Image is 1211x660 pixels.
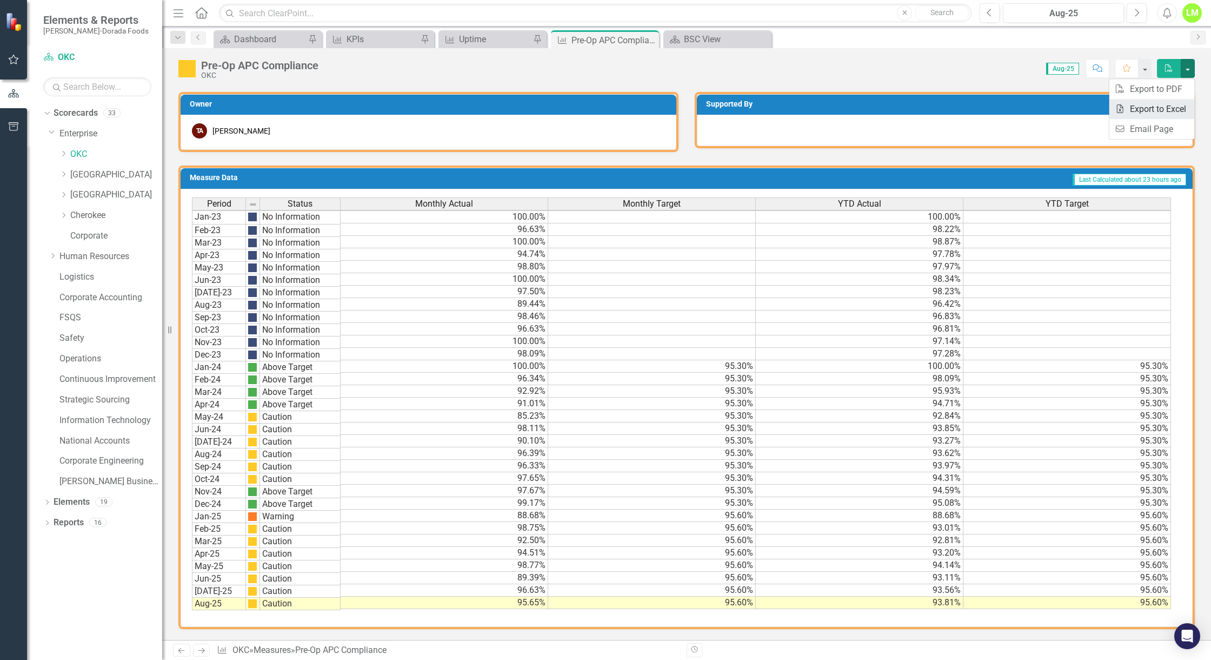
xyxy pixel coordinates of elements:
img: yigdQp4JAAAAH0lEQVRoge3BgQAAAADDoPlTX+EAVQEAAAAAAAAA8BohbAABVJpSrwAAAABJRU5ErkJggg== [248,537,257,546]
td: 95.60% [548,559,756,572]
td: 95.60% [963,559,1171,572]
td: May-23 [192,262,246,274]
td: 96.33% [341,460,548,472]
img: png;base64,iVBORw0KGgoAAAANSUhEUgAAAFwAAABcCAMAAADUMSJqAAAAA1BMVEVNr1CdzNKbAAAAH0lEQVRoge3BgQAAAA... [248,363,257,372]
div: BSC View [684,32,769,46]
td: 98.75% [341,522,548,534]
img: png;base64,iVBORw0KGgoAAAANSUhEUgAAAJYAAADIAQMAAAAwS4omAAAAA1BMVEU9TXnnx7PJAAAACXBIWXMAAA7EAAAOxA... [248,251,257,260]
td: 90.10% [341,435,548,447]
td: 96.63% [341,323,548,335]
td: May-25 [192,560,246,573]
td: 95.30% [548,398,756,410]
td: 95.60% [548,534,756,547]
td: Caution [260,573,341,585]
td: 95.30% [963,423,1171,435]
span: Last Calculated about 23 hours ago [1073,174,1186,186]
span: YTD Target [1046,199,1089,209]
small: [PERSON_NAME]-Dorada Foods [43,27,149,35]
img: yigdQp4JAAAAH0lEQVRoge3BgQAAAADDoPlTX+EAVQEAAAAAAAAA8BohbAABVJpSrwAAAABJRU5ErkJggg== [248,550,257,558]
img: ClearPoint Strategy [5,12,24,31]
img: png;base64,iVBORw0KGgoAAAANSUhEUgAAAJYAAADIAQMAAAAwS4omAAAAA1BMVEU9TXnnx7PJAAAACXBIWXMAAA7EAAAOxA... [248,239,257,247]
span: Aug-25 [1046,63,1079,75]
img: yigdQp4JAAAAH0lEQVRoge3BgQAAAADDoPlTX+EAVQEAAAAAAAAA8BohbAABVJpSrwAAAABJRU5ErkJggg== [248,599,257,608]
a: KPIs [329,32,418,46]
td: 94.71% [756,398,963,410]
td: 97.97% [756,261,963,273]
div: Pre-Op APC Compliance [571,34,656,47]
td: No Information [260,336,341,349]
td: 97.78% [756,248,963,261]
div: 33 [103,109,121,118]
td: Nov-23 [192,336,246,349]
h3: Measure Data [190,174,485,182]
td: Jun-23 [192,274,246,287]
td: No Information [260,237,341,249]
td: 95.30% [963,373,1171,385]
a: Export to PDF [1109,79,1195,99]
td: Jan-24 [192,361,246,374]
td: 93.56% [756,584,963,597]
td: 95.60% [963,510,1171,522]
a: Safety [59,332,162,345]
td: Caution [260,436,341,448]
td: 95.60% [963,584,1171,597]
a: Logistics [59,271,162,283]
td: 96.81% [756,323,963,335]
td: 100.00% [341,335,548,348]
a: Corporate [70,230,162,242]
img: Caution [178,60,196,77]
a: Measures [254,645,291,655]
a: Dashboard [216,32,305,46]
a: Human Resources [59,250,162,263]
input: Search Below... [43,77,151,96]
div: Pre-Op APC Compliance [201,60,318,71]
td: 98.09% [756,373,963,385]
td: 100.00% [756,360,963,373]
td: 95.60% [963,547,1171,559]
img: yigdQp4JAAAAH0lEQVRoge3BgQAAAADDoPlTX+EAVQEAAAAAAAAA8BohbAABVJpSrwAAAABJRU5ErkJggg== [248,463,257,471]
a: Operations [59,353,162,365]
td: Aug-23 [192,299,246,312]
a: Scorecards [54,107,98,120]
div: Pre-Op APC Compliance [295,645,387,655]
td: Caution [260,473,341,486]
img: yigdQp4JAAAAH0lEQVRoge3BgQAAAADDoPlTX+EAVQEAAAAAAAAA8BohbAABVJpSrwAAAABJRU5ErkJggg== [248,438,257,446]
td: [DATE]-24 [192,436,246,448]
td: Dec-23 [192,349,246,361]
td: Mar-23 [192,237,246,249]
td: 98.80% [341,261,548,273]
a: Enterprise [59,128,162,140]
td: Caution [260,424,341,436]
a: BSC View [666,32,769,46]
td: Above Target [260,486,341,498]
td: 98.09% [341,348,548,360]
td: Apr-25 [192,548,246,560]
td: Jun-25 [192,573,246,585]
img: png;base64,iVBORw0KGgoAAAANSUhEUgAAAJYAAADIAQMAAAAwS4omAAAAA1BMVEU9TXnnx7PJAAAACXBIWXMAAA7EAAAOxA... [248,226,257,235]
td: 95.30% [963,398,1171,410]
td: 94.14% [756,559,963,572]
td: 96.63% [341,584,548,597]
a: [GEOGRAPHIC_DATA] [70,189,162,201]
td: Caution [260,411,341,424]
td: Caution [260,523,341,536]
td: [DATE]-25 [192,585,246,598]
td: 95.30% [548,460,756,472]
td: 96.63% [341,223,548,236]
td: Caution [260,585,341,598]
td: Jun-24 [192,424,246,436]
td: 95.65% [341,597,548,609]
a: [PERSON_NAME] Business Unit [59,476,162,488]
td: No Information [260,262,341,274]
td: No Information [260,324,341,336]
td: 98.11% [341,423,548,435]
td: 98.77% [341,559,548,572]
td: 98.87% [756,236,963,248]
img: yigdQp4JAAAAH0lEQVRoge3BgQAAAADDoPlTX+EAVQEAAAAAAAAA8BohbAABVJpSrwAAAABJRU5ErkJggg== [248,413,257,421]
td: Caution [260,560,341,573]
div: Dashboard [234,32,305,46]
td: 88.68% [341,510,548,522]
img: png;base64,iVBORw0KGgoAAAANSUhEUgAAAJYAAADIAQMAAAAwS4omAAAAA1BMVEU9TXnnx7PJAAAACXBIWXMAAA7EAAAOxA... [248,213,257,221]
td: 95.60% [548,547,756,559]
td: 97.28% [756,348,963,360]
